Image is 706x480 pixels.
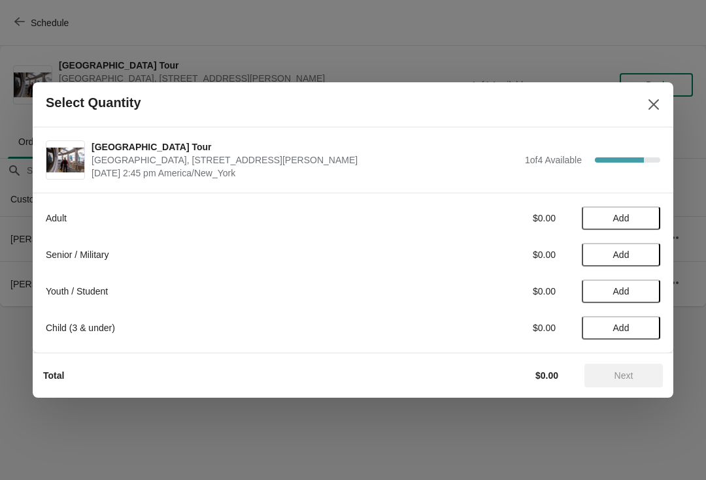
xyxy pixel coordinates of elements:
img: City Hall Tower Tour | City Hall Visitor Center, 1400 John F Kennedy Boulevard Suite 121, Philade... [46,148,84,173]
h2: Select Quantity [46,95,141,110]
div: Youth / Student [46,285,409,298]
span: Add [613,249,630,260]
span: 1 of 4 Available [525,155,582,165]
div: Adult [46,212,409,225]
div: $0.00 [435,248,556,261]
span: Add [613,213,630,223]
button: Add [582,206,660,230]
div: Senior / Military [46,248,409,261]
button: Add [582,280,660,303]
strong: Total [43,370,64,381]
span: [GEOGRAPHIC_DATA] Tour [92,140,518,153]
span: [GEOGRAPHIC_DATA], [STREET_ADDRESS][PERSON_NAME] [92,153,518,167]
div: Child (3 & under) [46,321,409,334]
div: $0.00 [435,212,556,225]
button: Add [582,316,660,340]
button: Add [582,243,660,266]
button: Close [642,93,665,116]
div: $0.00 [435,285,556,298]
div: $0.00 [435,321,556,334]
span: [DATE] 2:45 pm America/New_York [92,167,518,180]
span: Add [613,286,630,296]
span: Add [613,323,630,333]
strong: $0.00 [535,370,558,381]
